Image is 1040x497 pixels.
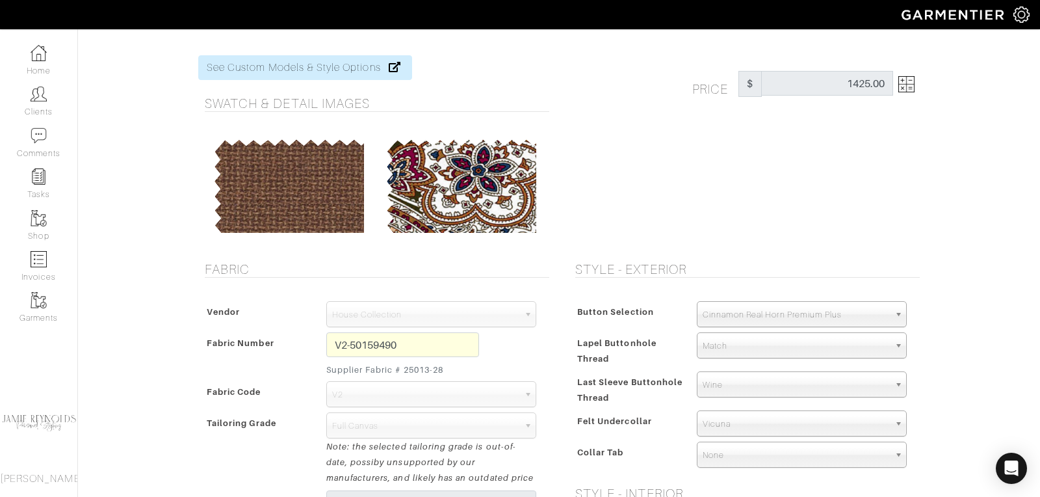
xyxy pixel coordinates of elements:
span: Cinnamon Real Horn Premium Plus [703,302,889,328]
span: Vendor [207,302,240,321]
img: reminder-icon-8004d30b9f0a5d33ae49ab947aed9ed385cf756f9e5892f1edd6e32f2345188e.png [31,168,47,185]
img: garmentier-logo-header-white-b43fb05a5012e4ada735d5af1a66efaba907eab6374d6393d1fbf88cb4ef424d.png [895,3,1013,26]
span: Fabric Number [207,334,274,353]
h5: Style - Exterior [575,262,920,277]
span: V2 [332,382,519,408]
a: See Custom Models & Style Options [198,55,412,80]
span: $ [738,71,762,97]
img: gear-icon-white-bd11855cb880d31180b6d7d6211b90ccbf57a29d726f0c71d8c61bd08dd39cc2.png [1013,7,1030,23]
img: clients-icon-6bae9207a08558b7cb47a8932f037763ab4055f8c8b6bfacd5dc20c3e0201464.png [31,86,47,102]
img: Open Price Breakdown [898,76,915,92]
span: Full Canvas [332,413,519,439]
small: Supplier Fabric # 25013-28 [326,364,479,376]
span: Button Selection [577,302,654,321]
img: garments-icon-b7da505a4dc4fd61783c78ac3ca0ef83fa9d6f193b1c9dc38574b1d14d53ca28.png [31,210,47,226]
span: House Collection [332,302,519,328]
span: Last Sleeve Buttonhole Thread [577,373,682,407]
span: Collar Tab [577,443,624,462]
span: Felt Undercollar [577,412,652,431]
div: Open Intercom Messenger [996,453,1027,484]
span: Vicuna [703,411,889,437]
img: dashboard-icon-dbcd8f5a0b271acd01030246c82b418ddd0df26cd7fceb0bd07c9910d44c42f6.png [31,45,47,61]
span: None [703,442,889,468]
span: Fabric Code [207,383,261,401]
h5: Fabric [205,262,549,277]
img: orders-icon-0abe47150d42831381b5fb84f609e132dff9fe21cb692f30cb5eec754e2cba89.png [31,251,47,267]
span: Tailoring Grade [207,414,276,433]
img: garments-icon-b7da505a4dc4fd61783c78ac3ca0ef83fa9d6f193b1c9dc38574b1d14d53ca28.png [31,292,47,308]
span: Lapel Buttonhole Thread [577,334,656,368]
h5: Price [692,71,738,97]
span: Match [703,333,889,359]
img: comment-icon-a0a6a9ef722e966f86d9cbdc48e553b5cf19dbc54f86b18d962a5391bc8f6eb6.png [31,128,47,144]
h5: Swatch & Detail Images [205,96,549,111]
em: Note: the selected tailoring grade is out-of-date, possiby unsupported by our manufacturers, and ... [326,442,534,483]
span: Wine [703,372,889,398]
